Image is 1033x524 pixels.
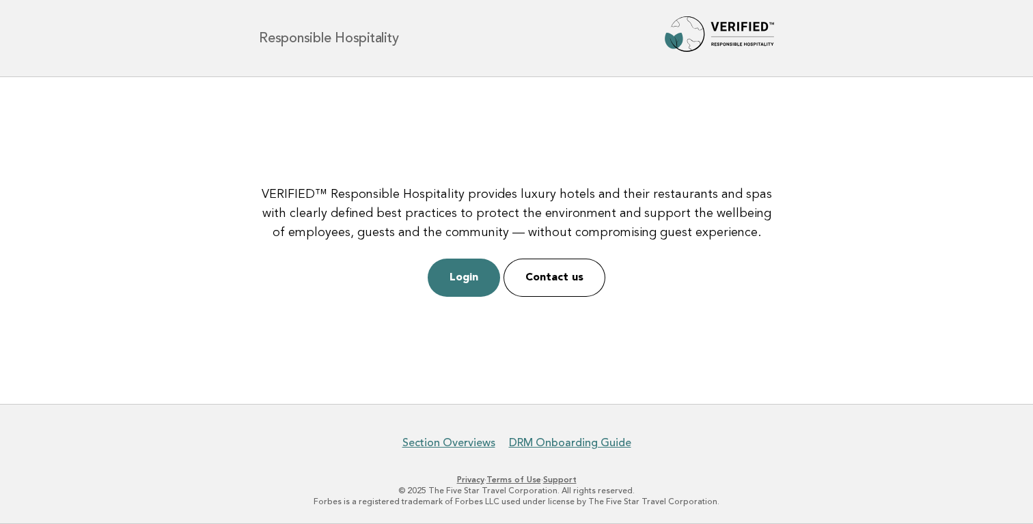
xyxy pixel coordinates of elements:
[665,16,774,60] img: Forbes Travel Guide
[504,259,605,297] a: Contact us
[428,259,500,297] a: Login
[543,475,577,484] a: Support
[402,436,495,450] a: Section Overviews
[256,185,777,242] p: VERIFIED™ Responsible Hospitality provides luxury hotels and their restaurants and spas with clea...
[98,496,935,507] p: Forbes is a registered trademark of Forbes LLC used under license by The Five Star Travel Corpora...
[98,474,935,485] p: · ·
[259,31,398,45] h1: Responsible Hospitality
[457,475,484,484] a: Privacy
[98,485,935,496] p: © 2025 The Five Star Travel Corporation. All rights reserved.
[509,436,631,450] a: DRM Onboarding Guide
[486,475,541,484] a: Terms of Use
